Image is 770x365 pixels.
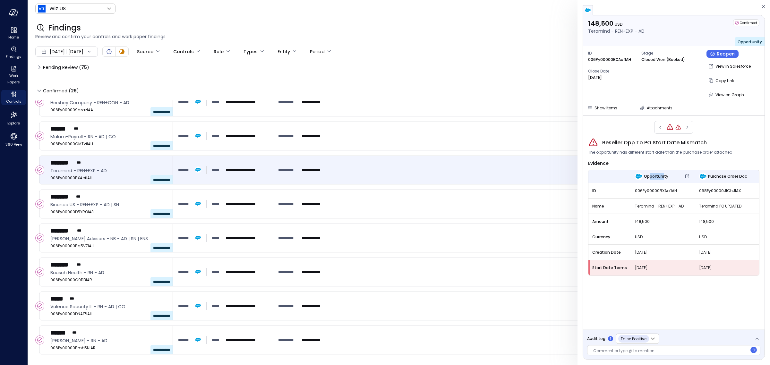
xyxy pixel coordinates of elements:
span: Pending Review [43,62,89,72]
span: Findings [48,23,81,33]
span: ID [592,188,627,194]
p: 006Py00000BXAofIAH [588,56,631,63]
span: Grant Thornton Advisors - NB - AD | SN | ENS [50,235,167,242]
span: Bausch Health - RN - AD [50,269,167,276]
div: Confirmed [35,301,44,310]
span: Amount [592,218,627,225]
span: Close Date [588,68,636,74]
span: Audit Log [587,335,605,342]
span: 75 [81,64,87,71]
div: Confirmed [35,166,44,174]
div: Confirmed [35,267,44,276]
span: Teramind - REN+EXP - AD [50,167,167,174]
p: View in Salesforce [715,63,751,70]
span: USD [615,21,622,27]
div: Entity [278,46,290,57]
span: Attachments [647,105,672,111]
span: Malam-Payroll - RN - AD | CO [50,133,167,140]
button: Show Items [585,104,620,112]
button: View in Salesforce [706,61,753,72]
span: 148,500 [635,218,691,225]
span: Hershey Company - REN+CON - AD [50,99,167,106]
div: Types [244,46,258,57]
div: Confirmed [35,199,44,208]
img: salesforce [585,7,591,13]
div: Confirmed [733,19,759,26]
span: Opportunity [644,173,668,180]
span: Reopen [717,50,735,57]
span: Explore [7,120,20,126]
div: Rule [214,46,224,57]
div: Source [137,46,153,57]
div: Confirmed [35,335,44,344]
span: [DATE] [635,249,691,256]
span: Work Papers [4,72,23,85]
button: Copy Link [706,75,737,86]
span: USD [699,234,755,240]
span: 006Py00000BXAofIAH [635,188,691,194]
span: Currency [592,234,627,240]
button: Reopen [706,50,739,58]
span: 006Py00000DNAf7IAH [50,311,167,317]
img: Purchase Order Doc [699,173,707,180]
span: [DATE] [699,249,755,256]
span: Confirmed [43,86,79,96]
div: ( ) [69,87,79,94]
button: View on Graph [706,89,747,100]
div: Confirmed [35,98,44,106]
p: 1 [610,336,611,341]
span: USD [635,234,691,240]
div: Controls [1,90,26,105]
span: The opportunity has different start date than the purchase order attached [588,149,732,156]
div: Confirmed [35,233,44,242]
span: 068Py00000JIChJIAX [699,188,755,194]
span: Home [8,34,19,40]
img: Icon [38,5,46,13]
div: Period [310,46,325,57]
span: 148,500 [699,218,755,225]
p: [DATE] [588,74,602,81]
span: Valence Security IL - RN - AD | CO [50,303,167,310]
span: 006Py00000D5YROIA3 [50,209,167,215]
span: Controls [6,98,21,105]
div: Explore [1,109,26,127]
div: ( ) [79,64,89,71]
span: 006Py00000Bmb5NIAR [50,345,167,351]
div: Home [1,26,26,41]
div: In Progress [118,48,126,55]
span: Creation Date [592,249,627,256]
span: Stage [641,50,689,56]
span: 006Py00000Bq5V7IAJ [50,243,167,249]
span: [DATE] [50,48,65,55]
span: Findings [6,53,21,60]
div: Reseller Opp To PO End Date Mismatch [675,124,681,131]
p: Closed Won (Booked) [641,56,685,63]
div: Controls [173,46,194,57]
span: Start Date Terms [592,265,627,271]
span: Show Items [595,105,617,111]
span: Copy Link [715,78,734,83]
button: Attachments [637,104,675,112]
span: Tweedy Browne - RN - AD [50,337,167,344]
span: [DATE] [635,265,691,271]
div: Open [105,48,113,55]
span: Evidence [588,160,609,166]
span: 006Py000009ozazIAA [50,107,167,113]
div: Work Papers [1,64,26,86]
span: 006Py00000CMTviIAH [50,141,167,147]
span: Teramind PO UPDATED [699,203,755,209]
span: Review and confirm your controls and work paper findings [35,33,762,40]
span: Binance US - REN+EXP - AD | SN [50,201,167,208]
span: 006Py00000C911BIAR [50,277,167,283]
span: Name [592,203,627,209]
span: Teramind - REN+EXP - AD [635,203,691,209]
span: False Positive [621,336,646,342]
span: Reseller Opp To PO Start Date Mismatch [602,139,707,147]
span: 29 [71,88,77,94]
div: Confirmed [35,132,44,140]
span: Opportunity [738,39,762,45]
img: Opportunity [635,173,643,180]
span: Purchase Order Doc [708,173,747,180]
